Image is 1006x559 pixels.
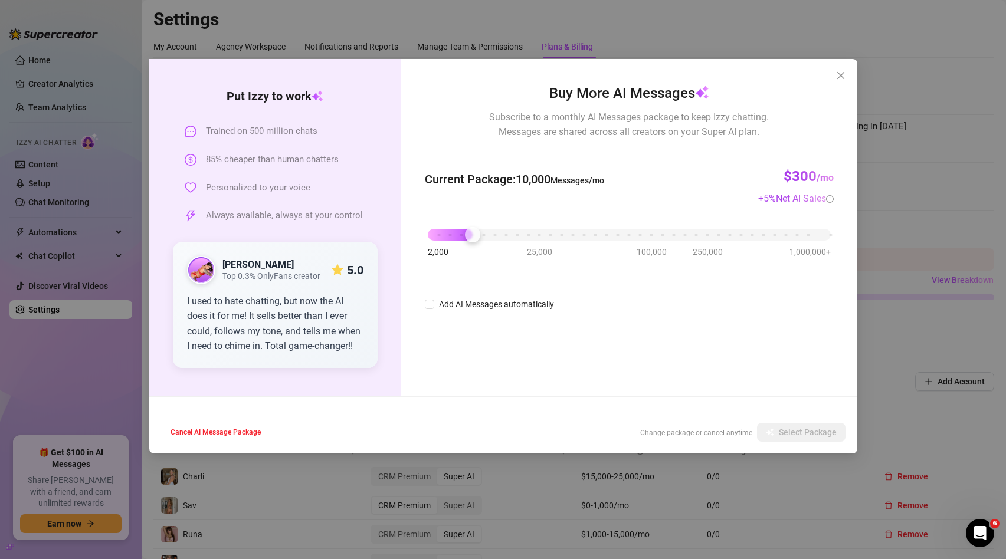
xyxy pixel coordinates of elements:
[789,245,831,258] span: 1,000,000+
[692,245,722,258] span: 250,000
[185,210,196,222] span: thunderbolt
[227,89,323,103] strong: Put Izzy to work
[185,182,196,193] span: heart
[222,259,294,270] strong: [PERSON_NAME]
[758,193,834,204] span: + 5 %
[346,263,363,277] strong: 5.0
[188,257,214,283] img: public
[427,245,448,258] span: 2,000
[550,176,604,185] span: Messages/mo
[817,172,834,183] span: /mo
[526,245,552,258] span: 25,000
[161,423,270,442] button: Cancel AI Message Package
[206,181,310,195] span: Personalized to your voice
[187,294,363,354] div: I used to hate chatting, but now the AI does it for me! It sells better than I ever could, follow...
[831,71,850,80] span: Close
[206,153,339,167] span: 85% cheaper than human chatters
[171,428,261,436] span: Cancel AI Message Package
[831,66,850,85] button: Close
[206,124,317,139] span: Trained on 500 million chats
[424,170,604,189] span: Current Package : 10,000
[438,298,553,311] div: Add AI Messages automatically
[489,110,769,139] span: Subscribe to a monthly AI Messages package to keep Izzy chatting. Messages are shared across all ...
[636,245,666,258] span: 100,000
[757,423,846,442] button: Select Package
[776,191,834,206] div: Net AI Sales
[331,264,343,276] span: star
[966,519,994,547] iframe: Intercom live chat
[185,154,196,166] span: dollar
[222,271,320,281] span: Top 0.3% OnlyFans creator
[206,209,363,223] span: Always available, always at your control
[826,195,834,203] span: info-circle
[784,167,834,186] h3: $300
[836,71,846,80] span: close
[549,83,709,105] span: Buy More AI Messages
[185,126,196,137] span: message
[640,429,752,437] span: Change package or cancel anytime
[990,519,1000,528] span: 6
